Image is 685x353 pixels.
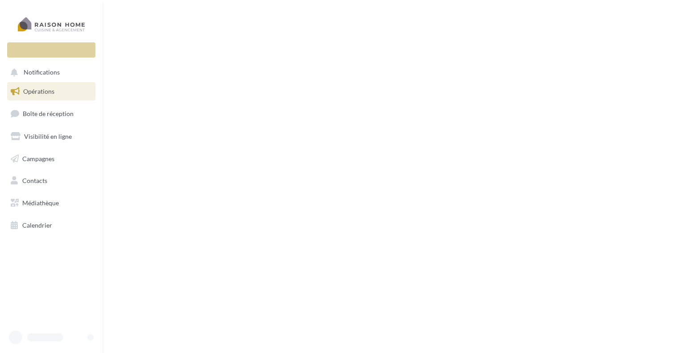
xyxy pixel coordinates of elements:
[22,177,47,184] span: Contacts
[23,87,54,95] span: Opérations
[5,82,97,101] a: Opérations
[23,110,74,117] span: Boîte de réception
[5,127,97,146] a: Visibilité en ligne
[24,69,60,76] span: Notifications
[5,104,97,123] a: Boîte de réception
[22,199,59,207] span: Médiathèque
[5,171,97,190] a: Contacts
[5,216,97,235] a: Calendrier
[5,150,97,168] a: Campagnes
[24,133,72,140] span: Visibilité en ligne
[22,154,54,162] span: Campagnes
[22,221,52,229] span: Calendrier
[5,194,97,212] a: Médiathèque
[7,42,95,58] div: Nouvelle campagne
